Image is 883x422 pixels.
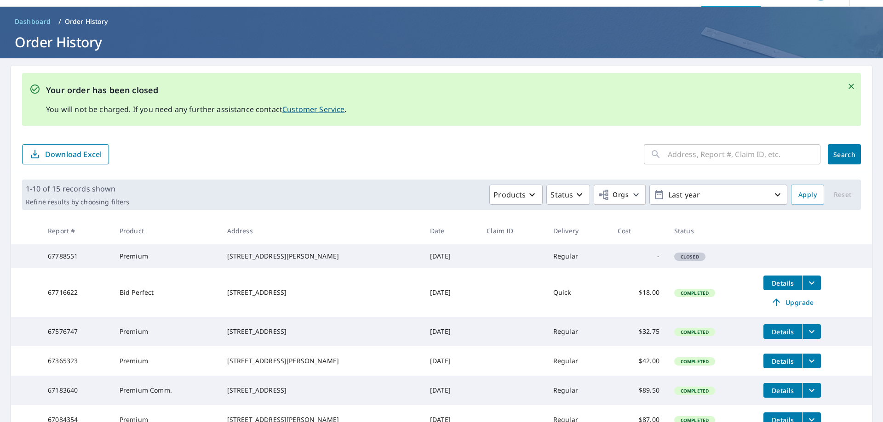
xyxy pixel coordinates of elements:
[610,244,667,268] td: -
[227,288,415,297] div: [STREET_ADDRESS]
[769,386,797,395] span: Details
[40,268,112,317] td: 67716622
[546,217,610,244] th: Delivery
[668,141,820,167] input: Address, Report #, Claim ID, etc.
[610,346,667,376] td: $42.00
[610,268,667,317] td: $18.00
[546,268,610,317] td: Quick
[835,150,854,159] span: Search
[802,276,821,290] button: filesDropdownBtn-67716622
[479,217,546,244] th: Claim ID
[489,185,543,205] button: Products
[45,149,102,159] p: Download Excel
[546,317,610,346] td: Regular
[22,144,109,164] button: Download Excel
[46,84,347,96] p: Your order has been closed
[763,276,802,290] button: detailsBtn-67716622
[763,383,802,398] button: detailsBtn-67183640
[11,33,872,51] h1: Order History
[546,185,590,205] button: Status
[763,295,821,309] a: Upgrade
[46,104,347,115] p: You will not be charged. If you need any further assistance contact .
[769,297,815,308] span: Upgrade
[423,376,479,405] td: [DATE]
[493,189,526,200] p: Products
[65,17,108,26] p: Order History
[546,376,610,405] td: Regular
[227,327,415,336] div: [STREET_ADDRESS]
[112,217,220,244] th: Product
[423,268,479,317] td: [DATE]
[550,189,573,200] p: Status
[675,329,714,335] span: Completed
[763,324,802,339] button: detailsBtn-67576747
[610,217,667,244] th: Cost
[26,183,129,194] p: 1-10 of 15 records shown
[802,324,821,339] button: filesDropdownBtn-67576747
[40,346,112,376] td: 67365323
[11,14,55,29] a: Dashboard
[769,357,797,366] span: Details
[802,383,821,398] button: filesDropdownBtn-67183640
[282,104,344,114] a: Customer Service
[828,144,861,164] button: Search
[112,244,220,268] td: Premium
[40,376,112,405] td: 67183640
[675,253,705,260] span: Closed
[227,386,415,395] div: [STREET_ADDRESS]
[675,388,714,394] span: Completed
[675,290,714,296] span: Completed
[610,317,667,346] td: $32.75
[112,317,220,346] td: Premium
[594,185,646,205] button: Orgs
[11,14,872,29] nav: breadcrumb
[112,376,220,405] td: Premium Comm.
[423,317,479,346] td: [DATE]
[112,346,220,376] td: Premium
[675,358,714,365] span: Completed
[112,268,220,317] td: Bid Perfect
[15,17,51,26] span: Dashboard
[791,185,824,205] button: Apply
[220,217,423,244] th: Address
[40,244,112,268] td: 67788551
[546,346,610,376] td: Regular
[423,244,479,268] td: [DATE]
[667,217,756,244] th: Status
[26,198,129,206] p: Refine results by choosing filters
[763,354,802,368] button: detailsBtn-67365323
[546,244,610,268] td: Regular
[423,217,479,244] th: Date
[769,279,797,287] span: Details
[649,185,787,205] button: Last year
[227,356,415,366] div: [STREET_ADDRESS][PERSON_NAME]
[769,327,797,336] span: Details
[423,346,479,376] td: [DATE]
[40,217,112,244] th: Report #
[610,376,667,405] td: $89.50
[598,189,629,201] span: Orgs
[227,252,415,261] div: [STREET_ADDRESS][PERSON_NAME]
[845,80,857,92] button: Close
[58,16,61,27] li: /
[40,317,112,346] td: 67576747
[802,354,821,368] button: filesDropdownBtn-67365323
[798,189,817,201] span: Apply
[665,187,772,203] p: Last year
